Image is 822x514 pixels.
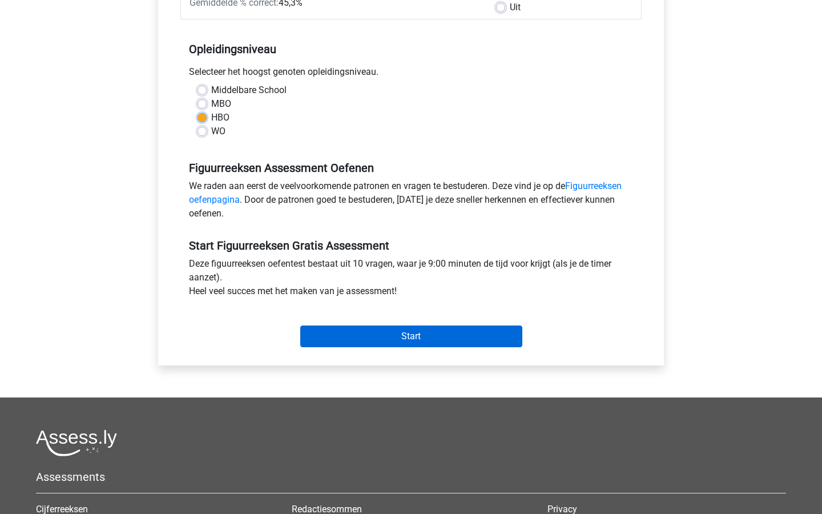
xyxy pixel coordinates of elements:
[300,326,522,347] input: Start
[211,125,225,138] label: WO
[180,179,642,225] div: We raden aan eerst de veelvoorkomende patronen en vragen te bestuderen. Deze vind je op de . Door...
[180,257,642,303] div: Deze figuurreeksen oefentest bestaat uit 10 vragen, waar je 9:00 minuten de tijd voor krijgt (als...
[189,161,633,175] h5: Figuurreeksen Assessment Oefenen
[180,65,642,83] div: Selecteer het hoogst genoten opleidingsniveau.
[36,429,117,456] img: Assessly logo
[211,83,287,97] label: Middelbare School
[211,97,231,111] label: MBO
[510,1,521,14] label: Uit
[189,38,633,61] h5: Opleidingsniveau
[211,111,229,125] label: HBO
[36,470,786,484] h5: Assessments
[189,239,633,252] h5: Start Figuurreeksen Gratis Assessment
